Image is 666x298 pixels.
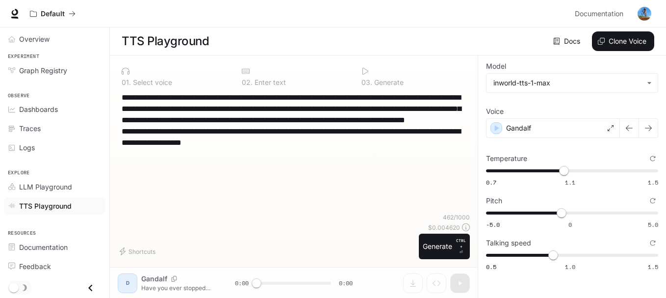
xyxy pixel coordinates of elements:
[118,244,159,259] button: Shortcuts
[4,62,105,79] a: Graph Registry
[41,10,65,18] p: Default
[486,263,496,271] span: 0.5
[19,123,41,134] span: Traces
[486,240,531,246] p: Talking speed
[26,4,80,24] button: All workspaces
[635,4,654,24] button: User avatar
[4,139,105,156] a: Logs
[493,78,642,88] div: inworld-tts-1-max
[486,178,496,187] span: 0.7
[486,220,500,229] span: -5.0
[19,201,72,211] span: TTS Playground
[4,120,105,137] a: Traces
[19,182,72,192] span: LLM Playground
[122,31,209,51] h1: TTS Playground
[419,234,470,259] button: GenerateCTRL +⏎
[19,242,68,252] span: Documentation
[506,123,531,133] p: Gandalf
[575,8,623,20] span: Documentation
[456,238,466,255] p: ⏎
[648,178,658,187] span: 1.5
[122,79,131,86] p: 0 1 .
[19,104,58,114] span: Dashboards
[647,195,658,206] button: Reset to default
[486,63,506,70] p: Model
[4,101,105,118] a: Dashboards
[19,261,51,271] span: Feedback
[361,79,372,86] p: 0 3 .
[4,258,105,275] a: Feedback
[372,79,404,86] p: Generate
[638,7,651,21] img: User avatar
[19,142,35,153] span: Logs
[571,4,631,24] a: Documentation
[4,30,105,48] a: Overview
[4,197,105,215] a: TTS Playground
[4,178,105,195] a: LLM Playground
[647,153,658,164] button: Reset to default
[647,238,658,248] button: Reset to default
[487,74,658,92] div: inworld-tts-1-max
[19,34,50,44] span: Overview
[242,79,253,86] p: 0 2 .
[592,31,654,51] button: Clone Voice
[648,220,658,229] span: 5.0
[79,278,102,298] button: Close drawer
[486,155,527,162] p: Temperature
[456,238,466,249] p: CTRL +
[648,263,658,271] span: 1.5
[565,178,575,187] span: 1.1
[253,79,286,86] p: Enter text
[486,108,504,115] p: Voice
[568,220,572,229] span: 0
[131,79,172,86] p: Select voice
[9,282,19,293] span: Dark mode toggle
[486,197,502,204] p: Pitch
[551,31,584,51] a: Docs
[565,263,575,271] span: 1.0
[4,239,105,256] a: Documentation
[19,65,67,76] span: Graph Registry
